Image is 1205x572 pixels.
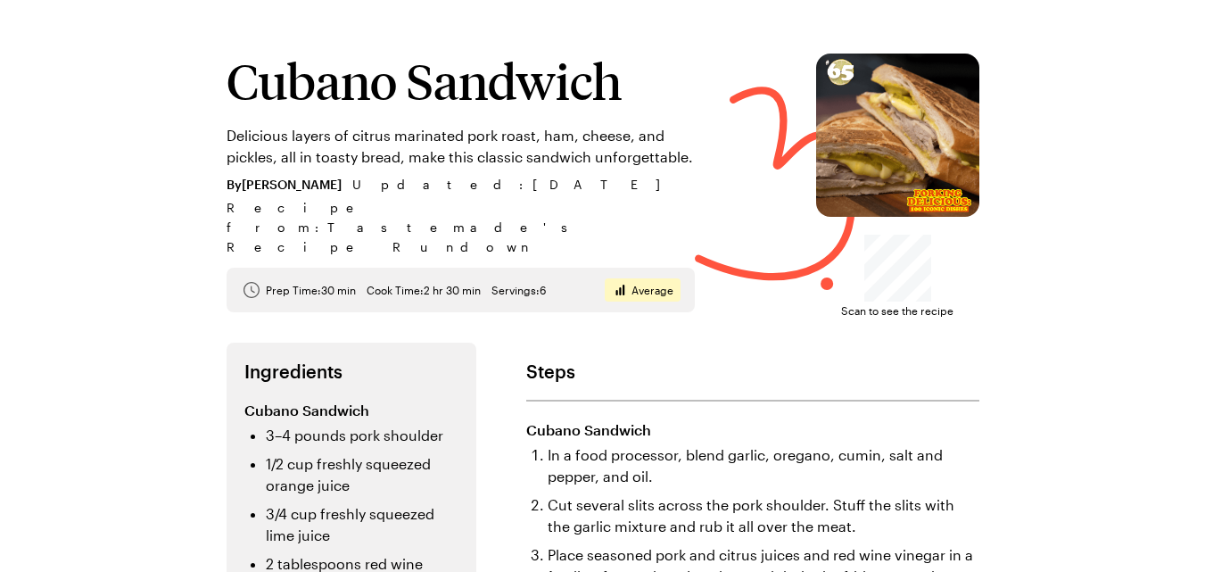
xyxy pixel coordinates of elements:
span: Scan to see the recipe [841,302,953,319]
p: Delicious layers of citrus marinated pork roast, ham, cheese, and pickles, all in toasty bread, m... [227,125,695,168]
span: Cook Time: 2 hr 30 min [367,283,481,297]
li: Cut several slits across the pork shoulder. Stuff the slits with the garlic mixture and rub it al... [548,494,979,537]
h2: Steps [526,361,979,382]
span: Updated : [DATE] [352,175,678,195]
span: Servings: 6 [491,283,546,297]
h3: Cubano Sandwich [526,419,979,441]
li: 3–4 pounds pork shoulder [266,425,458,446]
img: Cubano Sandwich [816,54,979,217]
h3: Cubano Sandwich [244,400,458,421]
h1: Cubano Sandwich [227,54,695,107]
li: In a food processor, blend garlic, oregano, cumin, salt and pepper, and oil. [548,444,979,487]
span: Average [631,283,673,297]
span: Prep Time: 30 min [266,283,356,297]
span: Recipe from: Tastemade's Recipe Rundown [227,198,695,257]
span: By [PERSON_NAME] [227,175,342,195]
li: 1/2 cup freshly squeezed orange juice [266,453,458,496]
h2: Ingredients [244,361,458,382]
li: 3/4 cup freshly squeezed lime juice [266,503,458,546]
